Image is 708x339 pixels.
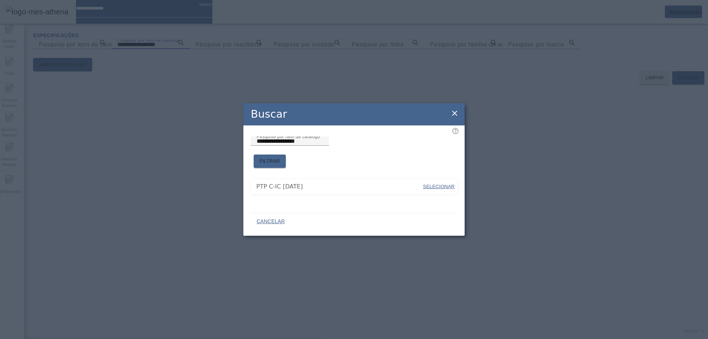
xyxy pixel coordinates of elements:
[257,218,285,225] span: CANCELAR
[257,134,320,139] mat-label: Pesquise por item de catálogo
[423,184,455,189] span: SELECIONAR
[256,182,422,191] span: PTP C-IC [DATE]
[251,215,291,228] button: CANCELAR
[422,180,455,193] button: SELECIONAR
[251,106,287,122] h2: Buscar
[254,155,286,168] button: FILTRAR
[260,158,280,165] span: FILTRAR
